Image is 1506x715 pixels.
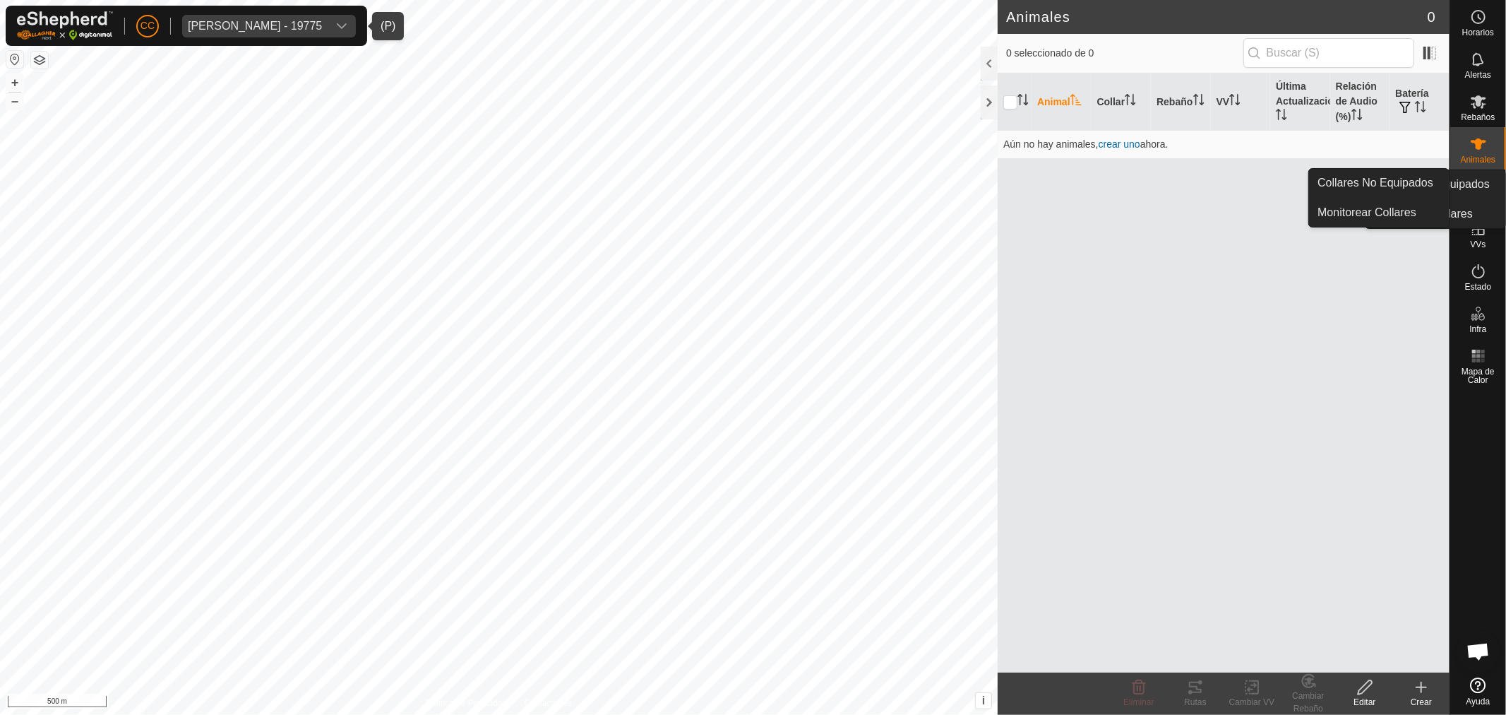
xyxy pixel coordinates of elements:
button: Restablecer Mapa [6,51,23,68]
div: Rutas [1167,696,1224,709]
a: Ayuda [1450,672,1506,711]
span: Mapa de Calor [1454,367,1502,384]
button: i [976,693,991,709]
span: Collares No Equipados [1317,175,1433,191]
th: Relación de Audio (%) [1330,73,1390,131]
div: Cambiar Rebaño [1280,690,1337,715]
div: [PERSON_NAME] - 19775 [188,20,322,32]
div: dropdown trigger [328,15,356,37]
div: Editar [1337,696,1393,709]
span: Rebaños [1461,113,1495,122]
span: Ayuda [1466,697,1490,706]
p-sorticon: Activar para ordenar [1276,111,1287,122]
th: Rebaño [1151,73,1211,131]
div: Chat abierto [1457,630,1500,673]
p-sorticon: Activar para ordenar [1070,96,1082,107]
span: i [982,695,985,707]
span: 0 [1428,6,1435,28]
td: Aún no hay animales, ahora. [998,130,1450,158]
div: Crear [1393,696,1450,709]
span: Eliminar [1123,697,1154,707]
span: CC [141,18,155,33]
button: – [6,93,23,110]
img: Logo Gallagher [17,11,113,40]
p-sorticon: Activar para ordenar [1415,103,1426,114]
th: Collar [1092,73,1152,131]
p-sorticon: Activar para ordenar [1017,96,1029,107]
p-sorticon: Activar para ordenar [1193,96,1205,107]
span: Animales [1461,155,1495,164]
span: crear uno [1099,138,1140,150]
span: Estado [1465,283,1491,291]
span: Alvaro Piriz Mezquita - 19775 [182,15,328,37]
span: Horarios [1462,28,1494,37]
p-sorticon: Activar para ordenar [1125,96,1136,107]
span: VVs [1470,240,1486,249]
a: Política de Privacidad [426,697,507,709]
th: Última Actualización [1270,73,1330,131]
span: Alertas [1465,71,1491,79]
th: Animal [1032,73,1092,131]
button: + [6,74,23,91]
span: Infra [1469,325,1486,333]
p-sorticon: Activar para ordenar [1229,96,1241,107]
h2: Animales [1006,8,1428,25]
a: Monitorear Collares [1309,199,1449,227]
span: 0 seleccionado de 0 [1006,46,1243,61]
th: Batería [1390,73,1450,131]
div: Cambiar VV [1224,696,1280,709]
span: Monitorear Collares [1317,204,1416,221]
input: Buscar (S) [1243,38,1414,68]
a: Collares No Equipados [1309,169,1449,197]
a: Contáctenos [525,697,572,709]
p-sorticon: Activar para ordenar [1351,111,1363,122]
button: Capas del Mapa [31,52,48,69]
th: VV [1211,73,1271,131]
